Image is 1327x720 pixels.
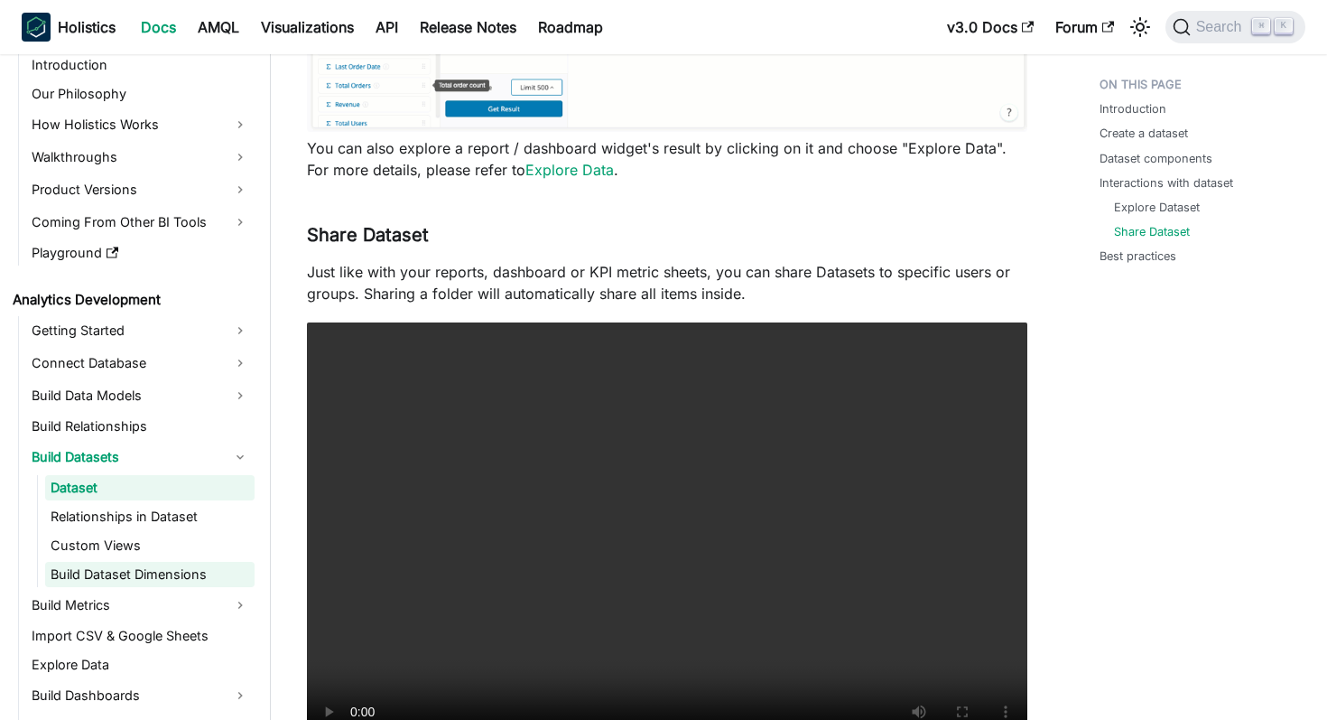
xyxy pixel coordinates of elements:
[250,13,365,42] a: Visualizations
[307,224,1027,247] h3: Share Dataset
[26,652,255,678] a: Explore Data
[1100,150,1212,167] a: Dataset components
[26,175,255,204] a: Product Versions
[527,13,614,42] a: Roadmap
[45,562,255,587] a: Build Dataset Dimensions
[7,287,255,313] a: Analytics Development
[22,13,116,42] a: HolisticsHolistics
[1100,174,1233,192] a: Interactions with dataset
[26,240,255,266] a: Playground
[936,13,1044,42] a: v3.0 Docs
[1126,13,1155,42] button: Switch between dark and light mode (currently light mode)
[1114,223,1190,240] a: Share Dataset
[525,161,614,179] a: Explore Data
[26,414,255,439] a: Build Relationships
[45,504,255,529] a: Relationships in Dataset
[1165,11,1305,43] button: Search (Command+K)
[26,623,255,649] a: Import CSV & Google Sheets
[307,261,1027,304] p: Just like with your reports, dashboard or KPI metric sheets, you can share Datasets to specific u...
[26,110,255,139] a: How Holistics Works
[26,208,255,237] a: Coming From Other BI Tools
[130,13,187,42] a: Docs
[307,137,1027,181] p: You can also explore a report / dashboard widget's result by clicking on it and choose "Explore D...
[1114,199,1200,216] a: Explore Dataset
[26,349,255,378] a: Connect Database
[26,316,255,345] a: Getting Started
[1044,13,1125,42] a: Forum
[409,13,527,42] a: Release Notes
[26,52,255,78] a: Introduction
[187,13,250,42] a: AMQL
[1100,100,1166,117] a: Introduction
[1252,18,1270,34] kbd: ⌘
[45,533,255,558] a: Custom Views
[45,475,255,500] a: Dataset
[22,13,51,42] img: Holistics
[1100,248,1176,265] a: Best practices
[1275,18,1293,34] kbd: K
[26,443,255,472] a: Build Datasets
[26,591,255,620] a: Build Metrics
[58,16,116,38] b: Holistics
[1100,125,1188,142] a: Create a dataset
[26,381,255,410] a: Build Data Models
[365,13,409,42] a: API
[26,81,255,107] a: Our Philosophy
[26,143,255,172] a: Walkthroughs
[1191,19,1253,35] span: Search
[26,681,255,710] a: Build Dashboards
